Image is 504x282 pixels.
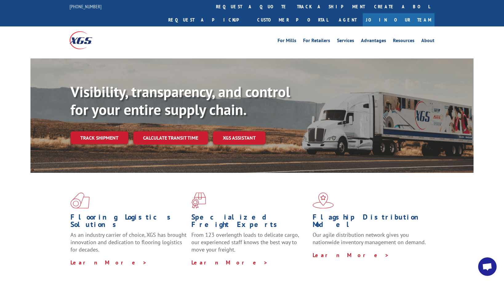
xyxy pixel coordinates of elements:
img: xgs-icon-focused-on-flooring-red [191,193,206,209]
a: Advantages [361,38,386,45]
a: Calculate transit time [133,131,208,145]
b: Visibility, transparency, and control for your entire supply chain. [70,82,290,119]
a: Learn More > [191,259,268,266]
a: Join Our Team [363,13,434,26]
a: For Retailers [303,38,330,45]
a: Customer Portal [253,13,333,26]
a: [PHONE_NUMBER] [70,3,102,10]
a: Learn More > [313,252,389,259]
a: Track shipment [70,131,128,144]
a: Learn More > [70,259,147,266]
a: Resources [393,38,414,45]
a: Services [337,38,354,45]
a: Open chat [478,257,497,276]
img: xgs-icon-flagship-distribution-model-red [313,193,334,209]
a: For Mills [278,38,296,45]
h1: Specialized Freight Experts [191,213,308,231]
img: xgs-icon-total-supply-chain-intelligence-red [70,193,90,209]
a: Agent [333,13,363,26]
span: As an industry carrier of choice, XGS has brought innovation and dedication to flooring logistics... [70,231,186,253]
h1: Flagship Distribution Model [313,213,429,231]
p: From 123 overlength loads to delicate cargo, our experienced staff knows the best way to move you... [191,231,308,259]
span: Our agile distribution network gives you nationwide inventory management on demand. [313,231,426,246]
a: About [421,38,434,45]
a: XGS ASSISTANT [213,131,266,145]
a: Request a pickup [164,13,253,26]
h1: Flooring Logistics Solutions [70,213,187,231]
